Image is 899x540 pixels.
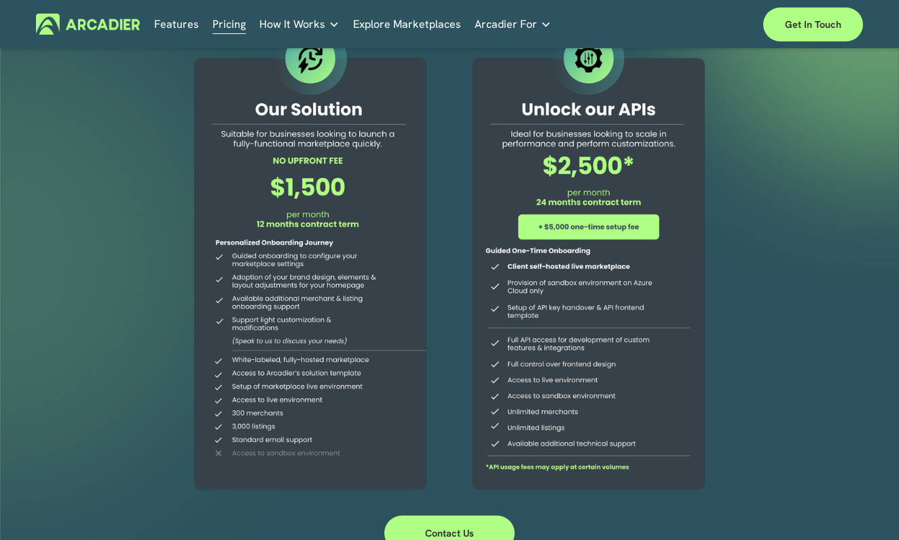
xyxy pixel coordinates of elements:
[831,475,899,540] iframe: Chat Widget
[36,14,140,35] img: Arcadier
[353,14,461,35] a: Explore Marketplaces
[259,14,340,35] a: folder dropdown
[154,14,199,35] a: Features
[259,15,325,34] span: How It Works
[213,14,246,35] a: Pricing
[763,7,863,41] a: Get in touch
[475,15,537,34] span: Arcadier For
[475,14,551,35] a: folder dropdown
